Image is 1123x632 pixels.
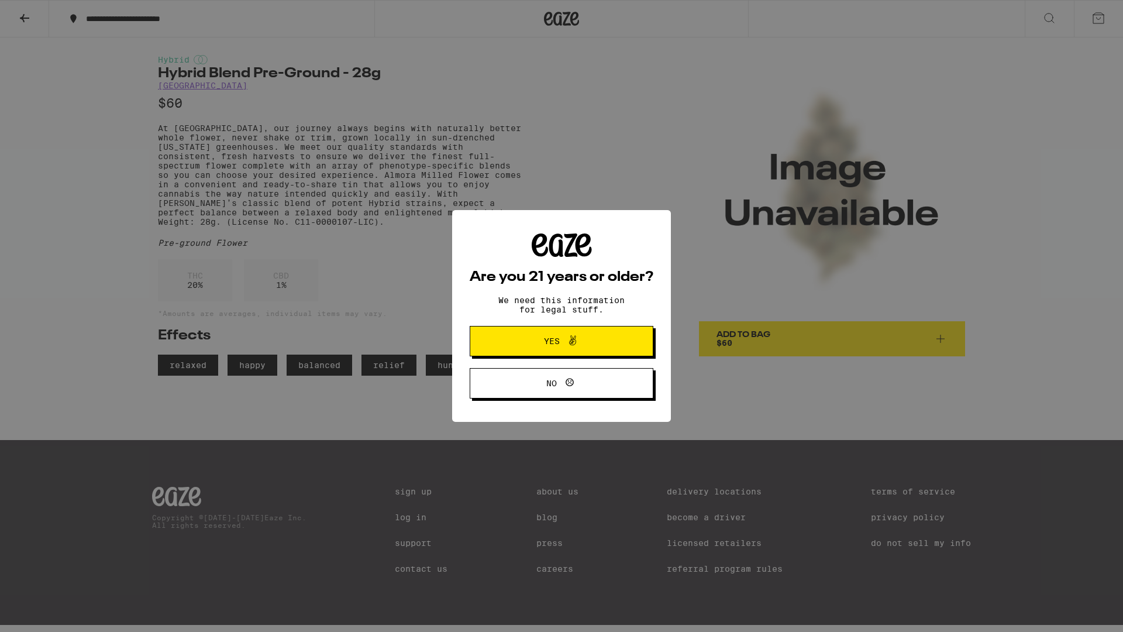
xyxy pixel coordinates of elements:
[544,337,560,345] span: Yes
[546,379,557,387] span: No
[470,326,653,356] button: Yes
[1050,597,1111,626] iframe: Opens a widget where you can find more information
[470,368,653,399] button: No
[470,270,653,284] h2: Are you 21 years or older?
[488,296,635,314] p: We need this information for legal stuff.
